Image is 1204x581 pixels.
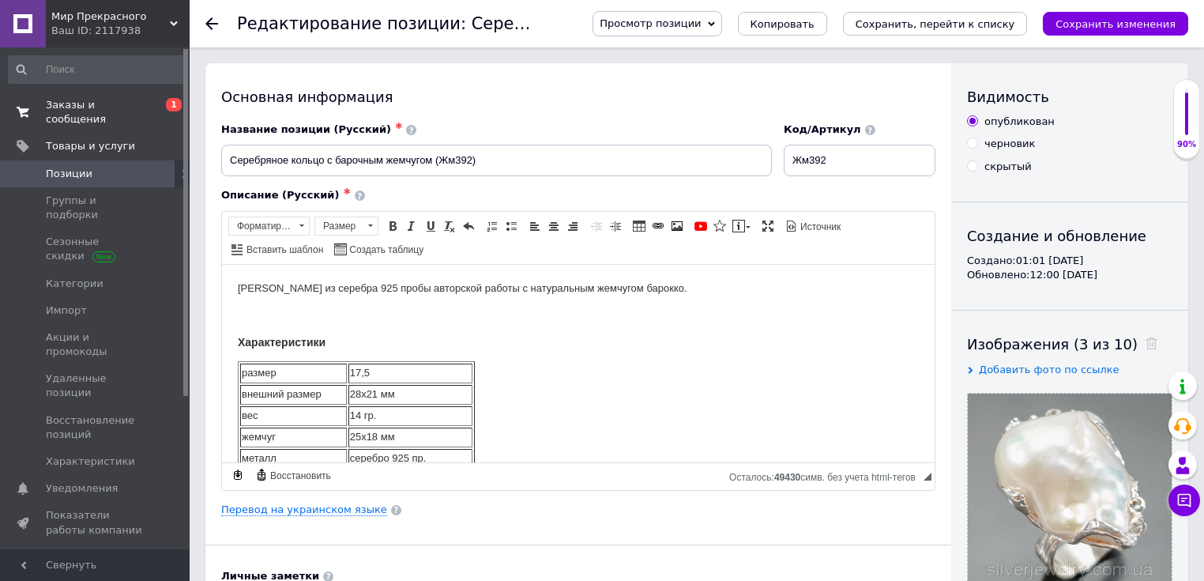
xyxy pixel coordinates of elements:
div: Создание и обновление [967,226,1172,246]
div: Изображения (3 из 10) [967,334,1172,354]
button: Сохранить, перейти к списку [843,12,1028,36]
a: Уменьшить отступ [588,217,605,235]
a: Изображение [668,217,686,235]
a: По правому краю [564,217,581,235]
p: [PERSON_NAME] из серебра 925 пробы авторской работы с натуральным жемчугом барокко. [16,16,697,32]
span: Добавить фото по ссылке [979,364,1119,375]
td: 25х18 мм [126,163,250,183]
td: серебро 925 пр. [126,184,250,204]
a: Форматирование [228,217,310,236]
td: внешний размер [18,120,125,140]
span: Категории [46,277,103,291]
h1: Редактирование позиции: Серебряное кольцо с барочным жемчугом (Жм392) [237,14,924,33]
span: Создать таблицу [347,243,423,257]
span: Источник [798,221,841,234]
td: вес [18,141,125,161]
span: Показатели работы компании [46,508,146,537]
span: Восстановить [268,470,331,483]
button: Копировать [738,12,827,36]
input: Например, H&M женское платье зеленое 38 размер вечернее макси с блестками [221,145,772,176]
strong: Характеристики [16,71,103,84]
span: Товары и услуги [46,139,135,153]
span: Заказы и сообщения [46,98,146,126]
span: Позиции [46,167,92,181]
a: Вставить иконку [711,217,728,235]
span: Мир Прекрасного [51,9,170,24]
a: Источник [783,217,843,235]
span: Импорт [46,304,87,318]
span: Название позиции (Русский) [221,123,391,135]
td: 17,5 [126,99,250,119]
i: Сохранить, перейти к списку [856,18,1015,30]
a: Вставить / удалить маркированный список [502,217,520,235]
a: Размер [314,217,378,236]
div: 90% Качество заполнения [1173,79,1200,159]
i: Сохранить изменения [1055,18,1176,30]
td: 28х21 мм [126,120,250,140]
td: 14 гр. [126,141,250,161]
span: Вставить шаблон [244,243,323,257]
a: Вставить шаблон [229,240,325,258]
td: металл [18,184,125,204]
div: черновик [984,137,1035,151]
div: Создано: 01:01 [DATE] [967,254,1172,268]
span: Акции и промокоды [46,330,146,359]
div: Ваш ID: 2117938 [51,24,190,38]
input: Поиск [8,55,186,84]
span: 49430 [774,472,800,483]
a: Увеличить отступ [607,217,624,235]
a: По левому краю [526,217,544,235]
div: опубликован [984,115,1055,129]
span: Характеристики [46,455,135,469]
span: Сезонные скидки [46,235,146,263]
span: Описание (Русский) [221,189,339,201]
span: Перетащите для изменения размера [924,473,931,481]
div: Подсчет символов [729,468,924,483]
span: Восстановление позиций [46,413,146,442]
span: Просмотр позиции [600,17,701,29]
a: Перевод на украинском языке [221,504,387,516]
a: Убрать форматирование [441,217,458,235]
a: Вставить сообщение [730,217,753,235]
div: Обновлено: 12:00 [DATE] [967,268,1172,282]
a: По центру [545,217,562,235]
span: Группы и подборки [46,194,146,222]
td: жемчуг [18,163,125,183]
div: 90% [1174,139,1199,150]
a: Таблица [630,217,648,235]
a: Подчеркнутый (Ctrl+U) [422,217,439,235]
td: размер [18,99,125,119]
a: Вставить / удалить нумерованный список [483,217,501,235]
a: Создать таблицу [332,240,426,258]
div: Основная информация [221,87,935,107]
span: Форматирование [229,217,294,235]
span: Размер [315,217,363,235]
span: Уведомления [46,481,118,496]
a: Развернуть [759,217,777,235]
div: Вернуться назад [205,17,218,30]
span: Копировать [751,18,815,30]
a: Сделать резервную копию сейчас [229,466,246,484]
a: Полужирный (Ctrl+B) [384,217,401,235]
a: Отменить (Ctrl+Z) [460,217,477,235]
span: Код/Артикул [784,123,861,135]
a: Восстановить [253,466,333,484]
span: ✱ [343,187,350,197]
iframe: Визуальный текстовый редактор, 2248BD81-8C58-4F29-B55D-30BCED562AE1 [222,265,935,462]
button: Сохранить изменения [1043,12,1188,36]
button: Чат с покупателем [1168,485,1200,516]
span: Удаленные позиции [46,372,146,400]
a: Вставить/Редактировать ссылку (Ctrl+L) [649,217,667,235]
span: 1 [166,98,182,111]
a: Добавить видео с YouTube [692,217,709,235]
div: скрытый [984,160,1032,174]
a: Курсив (Ctrl+I) [403,217,420,235]
span: ✱ [395,121,402,131]
div: Видимость [967,87,1172,107]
